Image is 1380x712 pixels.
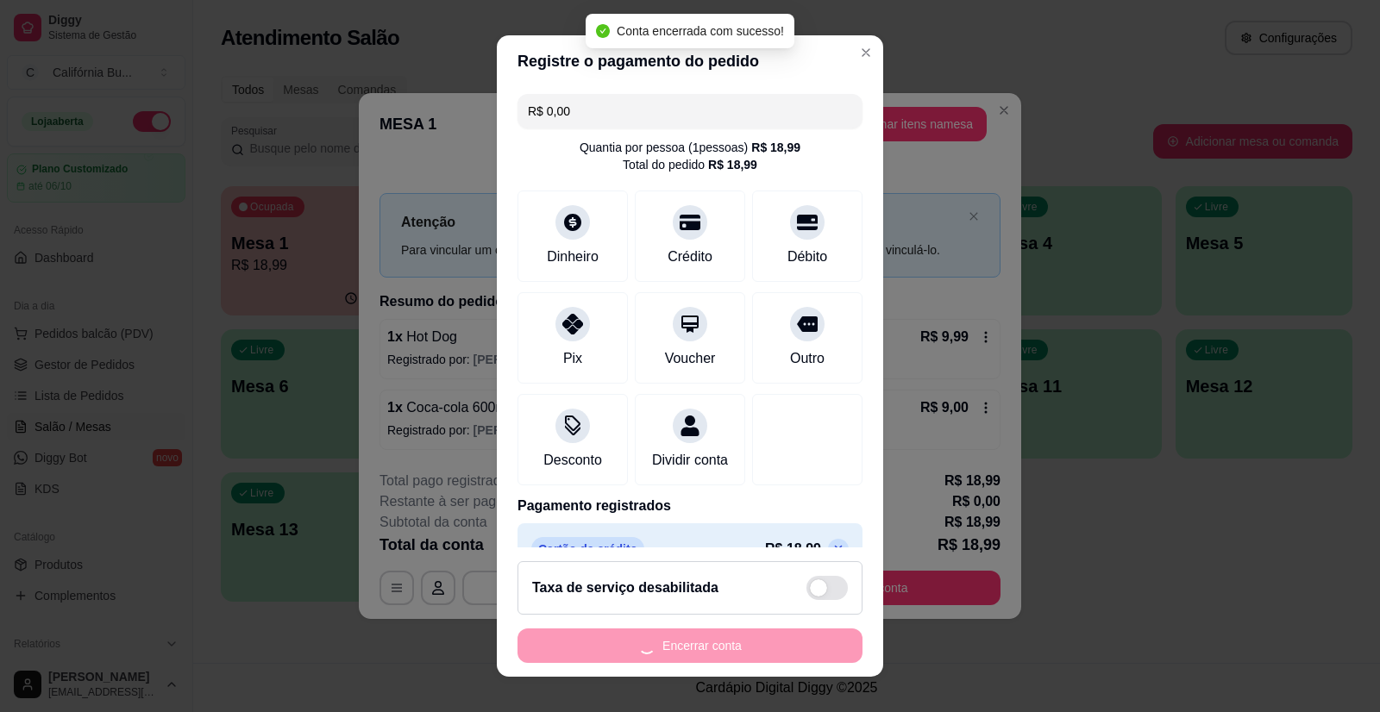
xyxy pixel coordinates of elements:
[787,247,827,267] div: Débito
[517,496,862,516] p: Pagamento registrados
[547,247,599,267] div: Dinheiro
[532,578,718,598] h2: Taxa de serviço desabilitada
[652,450,728,471] div: Dividir conta
[563,348,582,369] div: Pix
[543,450,602,471] div: Desconto
[531,537,644,561] p: Cartão de crédito
[596,24,610,38] span: check-circle
[497,35,883,87] header: Registre o pagamento do pedido
[708,156,757,173] div: R$ 18,99
[668,247,712,267] div: Crédito
[580,139,800,156] div: Quantia por pessoa ( 1 pessoas)
[528,94,852,128] input: Ex.: hambúrguer de cordeiro
[790,348,825,369] div: Outro
[852,39,880,66] button: Close
[623,156,757,173] div: Total do pedido
[617,24,784,38] span: Conta encerrada com sucesso!
[751,139,800,156] div: R$ 18,99
[665,348,716,369] div: Voucher
[765,539,821,559] p: R$ 18,99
